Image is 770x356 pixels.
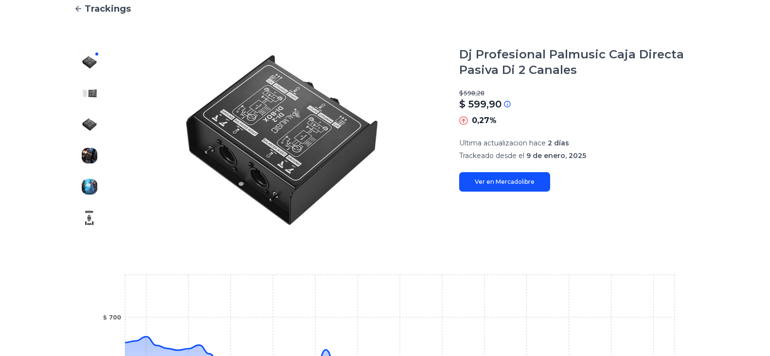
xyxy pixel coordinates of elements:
span: Ultima actualizacion hace [459,139,546,147]
img: Dj Profesional Palmusic Caja Directa Pasiva Di 2 Canales [82,117,97,132]
img: Dj Profesional Palmusic Caja Directa Pasiva Di 2 Canales [82,179,97,195]
p: $ 599,90 [459,97,501,111]
span: 9 de enero, 2025 [526,151,586,160]
img: Dj Profesional Palmusic Caja Directa Pasiva Di 2 Canales [82,210,97,226]
span: 2 días [548,139,569,147]
a: Ver en Mercadolibre [459,172,550,192]
p: $ 598,28 [459,89,697,97]
img: Dj Profesional Palmusic Caja Directa Pasiva Di 2 Canales [82,148,97,163]
img: Dj Profesional Palmusic Caja Directa Pasiva Di 2 Canales [82,86,97,101]
h1: Dj Profesional Palmusic Caja Directa Pasiva Di 2 Canales [459,47,697,78]
img: Dj Profesional Palmusic Caja Directa Pasiva Di 2 Canales [82,54,97,70]
span: Trackeado desde el [459,151,524,160]
p: 0,27% [472,115,497,126]
img: Dj Profesional Palmusic Caja Directa Pasiva Di 2 Canales [125,47,440,233]
a: Trackings [74,2,697,16]
tspan: $ 700 [103,314,121,321]
span: Trackings [85,2,131,16]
